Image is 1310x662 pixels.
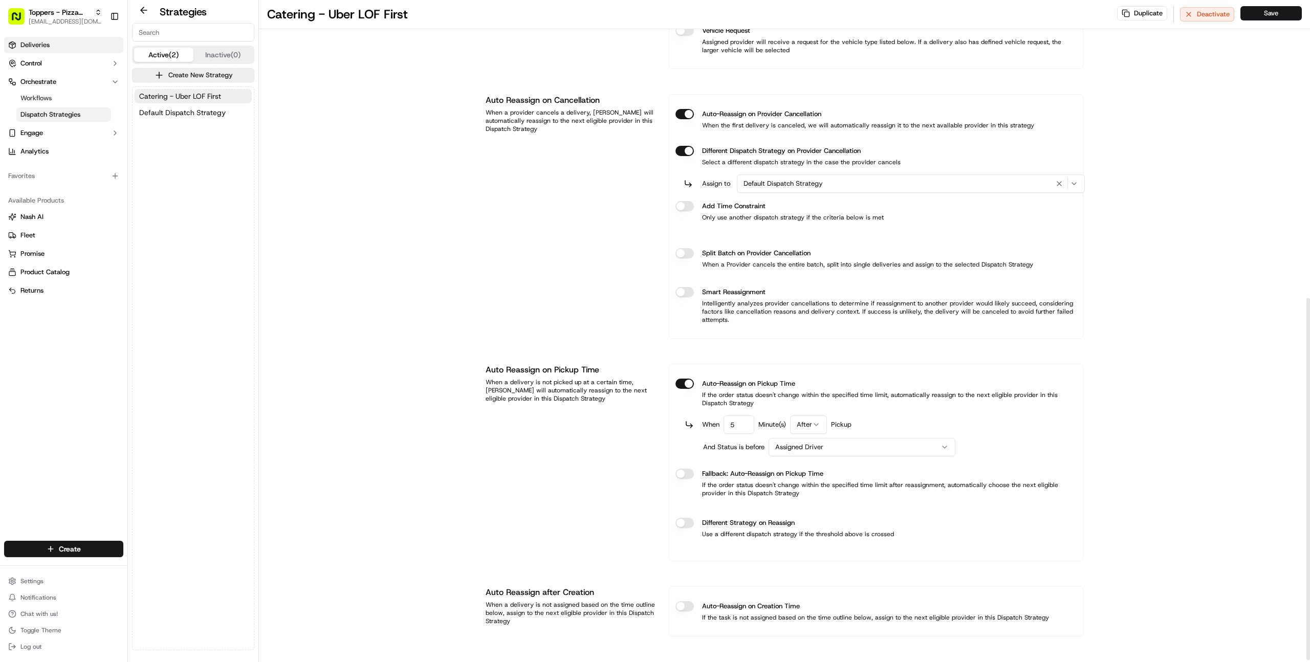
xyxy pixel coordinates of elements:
img: Farooq Akhtar [10,176,27,193]
input: Search [132,23,254,41]
label: Vehicle Request [702,26,750,36]
span: • [85,186,89,194]
button: Duplicate [1117,6,1167,20]
span: Control [20,59,42,68]
a: Promise [8,249,119,258]
img: Farooq Akhtar [10,149,27,165]
span: • [85,159,89,167]
button: Orchestrate [4,74,123,90]
span: Catering - Uber LOF First [139,91,221,101]
a: Returns [8,286,119,295]
p: If the order status doesn't change within the specified time limit after reassignment, automatica... [675,481,1077,497]
p: When a Provider cancels the entire batch, split into single deliveries and assign to the selected... [675,260,1033,269]
div: When [702,415,851,434]
span: [DATE] [91,186,112,194]
button: Returns [4,282,123,299]
span: Pickup [831,420,851,429]
a: Powered byPylon [72,253,124,261]
button: Promise [4,246,123,262]
span: Nash AI [20,212,43,222]
label: Smart Reassignment [702,287,766,297]
img: 1736555255976-a54dd68f-1ca7-489b-9aae-adbdc363a1c4 [20,187,29,195]
h1: Catering - Uber LOF First [267,6,408,23]
img: 2790269178180_0ac78f153ef27d6c0503_72.jpg [21,98,40,116]
button: Save [1240,6,1302,20]
h2: Strategies [160,5,207,19]
span: Settings [20,577,43,585]
span: Default Dispatch Strategy [744,179,823,188]
input: 10 [724,415,754,434]
span: Workflows [20,94,52,103]
button: Start new chat [174,101,186,113]
button: Notifications [4,590,123,605]
a: Deliveries [4,37,123,53]
button: Engage [4,125,123,141]
button: Inactive (0) [193,48,253,62]
label: Different Strategy on Reassign [702,518,795,528]
label: Auto-Reassign on Creation Time [702,601,800,611]
span: [DATE] [91,159,112,167]
span: Product Catalog [20,268,70,277]
button: Toggle Theme [4,623,123,637]
div: When a delivery is not picked up at a certain time, [PERSON_NAME] will automatically reassign to ... [486,378,657,403]
a: 📗Knowledge Base [6,225,82,243]
span: [PERSON_NAME] [32,186,83,194]
button: Catering - Uber LOF First [135,89,252,103]
button: Settings [4,574,123,588]
button: Log out [4,639,123,654]
span: API Documentation [97,229,164,239]
span: Analytics [20,147,49,156]
p: When the first delivery is canceled, we will automatically reassign it to the next available prov... [675,121,1034,129]
span: Chat with us! [20,610,58,618]
a: Fleet [8,231,119,240]
div: We're available if you need us! [46,108,141,116]
button: Default Dispatch Strategy [135,105,252,120]
p: Welcome 👋 [10,41,186,57]
span: And Status is before [703,443,765,452]
h1: Auto Reassign on Cancellation [486,94,657,106]
a: Product Catalog [8,268,119,277]
button: Control [4,55,123,72]
span: Knowledge Base [20,229,78,239]
img: 1736555255976-a54dd68f-1ca7-489b-9aae-adbdc363a1c4 [20,159,29,167]
span: Log out [20,643,41,651]
button: Create [4,541,123,557]
p: Intelligently analyzes provider cancellations to determine if reassignment to another provider wo... [675,299,1077,324]
span: Pylon [102,254,124,261]
a: Nash AI [8,212,119,222]
button: Toppers - Pizza People, LLC[EMAIL_ADDRESS][DOMAIN_NAME] [4,4,106,29]
div: Favorites [4,168,123,184]
p: If the order status doesn't change within the specified time limit, automatically reassign to the... [675,391,1077,407]
p: Assigned provider will receive a request for the vehicle type listed below. If a delivery also ha... [675,38,1077,54]
img: Nash [10,10,31,31]
button: Product Catalog [4,264,123,280]
span: Notifications [20,593,56,602]
div: When a delivery is not assigned based on the time outline below, assign to the next eligible prov... [486,601,657,625]
span: Fleet [20,231,35,240]
button: Chat with us! [4,607,123,621]
label: Assign to [702,179,733,188]
div: When a provider cancels a delivery, [PERSON_NAME] will automatically reassign to the next eligibl... [486,108,657,133]
button: Fleet [4,227,123,244]
label: Split Batch on Provider Cancellation [702,248,811,258]
a: 💻API Documentation [82,225,168,243]
label: Add Time Constraint [702,201,766,211]
span: Default Dispatch Strategy [139,107,226,118]
button: Deactivate [1180,7,1234,21]
div: 📗 [10,230,18,238]
button: Nash AI [4,209,123,225]
p: Only use another dispatch strategy if the criteria below is met [675,213,884,222]
a: Analytics [4,143,123,160]
p: Select a different dispatch strategy in the case the provider cancels [675,158,901,166]
span: [PERSON_NAME] [32,159,83,167]
h1: Auto Reassign after Creation [486,586,657,599]
span: Toppers - Pizza People, LLC [29,7,91,17]
p: Use a different dispatch strategy if the threshold above is crossed [675,530,894,538]
a: Workflows [16,91,111,105]
span: Toggle Theme [20,626,61,634]
label: Auto-Reassign on Provider Cancellation [702,109,821,119]
label: Different Dispatch Strategy on Provider Cancellation [702,146,861,156]
label: Fallback: Auto-Reassign on Pickup Time [702,469,823,479]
